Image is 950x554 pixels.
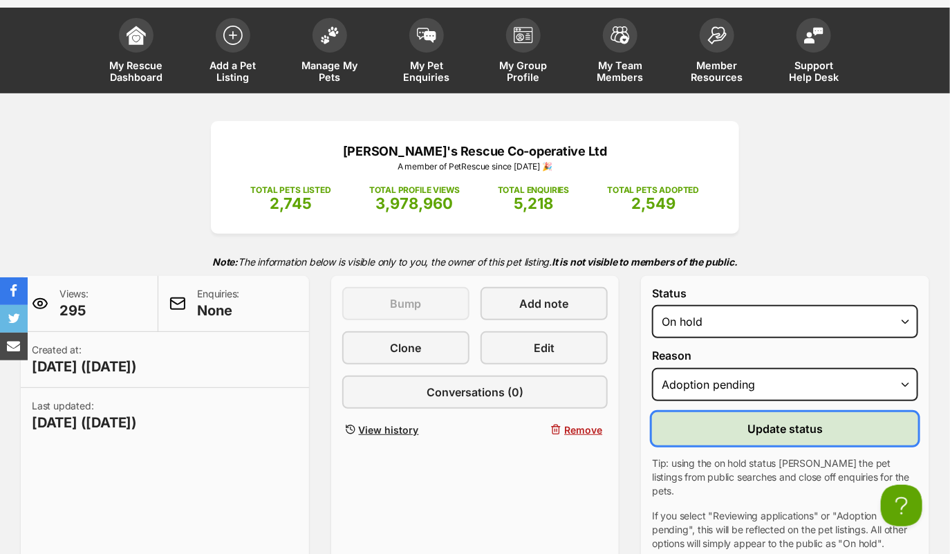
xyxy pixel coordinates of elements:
[59,287,89,320] p: Views:
[359,423,419,437] span: View history
[475,11,572,93] a: My Group Profile
[765,11,862,93] a: Support Help Desk
[652,509,918,551] p: If you select "Reviewing applications" or "Adoption pending", this will be reflected on the pet l...
[552,256,738,268] strong: It is not visible to members of the public.
[395,59,458,83] span: My Pet Enquiries
[652,349,918,362] label: Reason
[607,184,699,196] p: TOTAL PETS ADOPTED
[514,27,533,44] img: group-profile-icon-3fa3cf56718a62981997c0bc7e787c4b2cf8bcc04b72c1350f741eb67cf2f40e.svg
[481,331,608,364] a: Edit
[534,340,555,356] span: Edit
[270,194,312,212] span: 2,745
[707,26,727,45] img: member-resources-icon-8e73f808a243e03378d46382f2149f9095a855e16c252ad45f914b54edf8863c.svg
[342,376,608,409] a: Conversations (0)
[232,142,718,160] p: [PERSON_NAME]'s Rescue Co-operative Ltd
[520,295,569,312] span: Add note
[611,26,630,44] img: team-members-icon-5396bd8760b3fe7c0b43da4ab00e1e3bb1a5d9ba89233759b79545d2d3fc5d0d.svg
[427,384,523,400] span: Conversations (0)
[232,160,718,173] p: A member of PetRescue since [DATE] 🎉
[492,59,555,83] span: My Group Profile
[390,340,421,356] span: Clone
[652,412,918,445] button: Update status
[747,421,823,437] span: Update status
[783,59,845,83] span: Support Help Desk
[498,184,569,196] p: TOTAL ENQUIRIES
[631,194,676,212] span: 2,549
[481,420,608,440] button: Remove
[299,59,361,83] span: Manage My Pets
[197,301,239,320] span: None
[417,28,436,43] img: pet-enquiries-icon-7e3ad2cf08bfb03b45e93fb7055b45f3efa6380592205ae92323e6603595dc1f.svg
[572,11,669,93] a: My Team Members
[342,287,469,320] button: Bump
[32,413,137,432] span: [DATE] ([DATE])
[59,301,89,320] span: 295
[105,59,167,83] span: My Rescue Dashboard
[342,420,469,440] a: View history
[88,11,185,93] a: My Rescue Dashboard
[127,26,146,45] img: dashboard-icon-eb2f2d2d3e046f16d808141f083e7271f6b2e854fb5c12c21221c1fb7104beca.svg
[652,456,918,498] p: Tip: using the on hold status [PERSON_NAME] the pet listings from public searches and close off e...
[32,357,137,376] span: [DATE] ([DATE])
[589,59,651,83] span: My Team Members
[212,256,238,268] strong: Note:
[32,343,137,376] p: Created at:
[669,11,765,93] a: Member Resources
[514,194,553,212] span: 5,218
[21,248,929,276] p: The information below is visible only to you, the owner of this pet listing.
[320,26,339,44] img: manage-my-pets-icon-02211641906a0b7f246fdf0571729dbe1e7629f14944591b6c1af311fb30b64b.svg
[686,59,748,83] span: Member Resources
[185,11,281,93] a: Add a Pet Listing
[223,26,243,45] img: add-pet-listing-icon-0afa8454b4691262ce3f59096e99ab1cd57d4a30225e0717b998d2c9b9846f56.svg
[881,485,922,526] iframe: Help Scout Beacon - Open
[197,287,239,320] p: Enquiries:
[390,295,421,312] span: Bump
[251,184,331,196] p: TOTAL PETS LISTED
[481,287,608,320] a: Add note
[202,59,264,83] span: Add a Pet Listing
[375,194,453,212] span: 3,978,960
[804,27,823,44] img: help-desk-icon-fdf02630f3aa405de69fd3d07c3f3aa587a6932b1a1747fa1d2bba05be0121f9.svg
[369,184,460,196] p: TOTAL PROFILE VIEWS
[564,423,602,437] span: Remove
[32,399,137,432] p: Last updated:
[281,11,378,93] a: Manage My Pets
[652,287,918,299] label: Status
[378,11,475,93] a: My Pet Enquiries
[342,331,469,364] a: Clone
